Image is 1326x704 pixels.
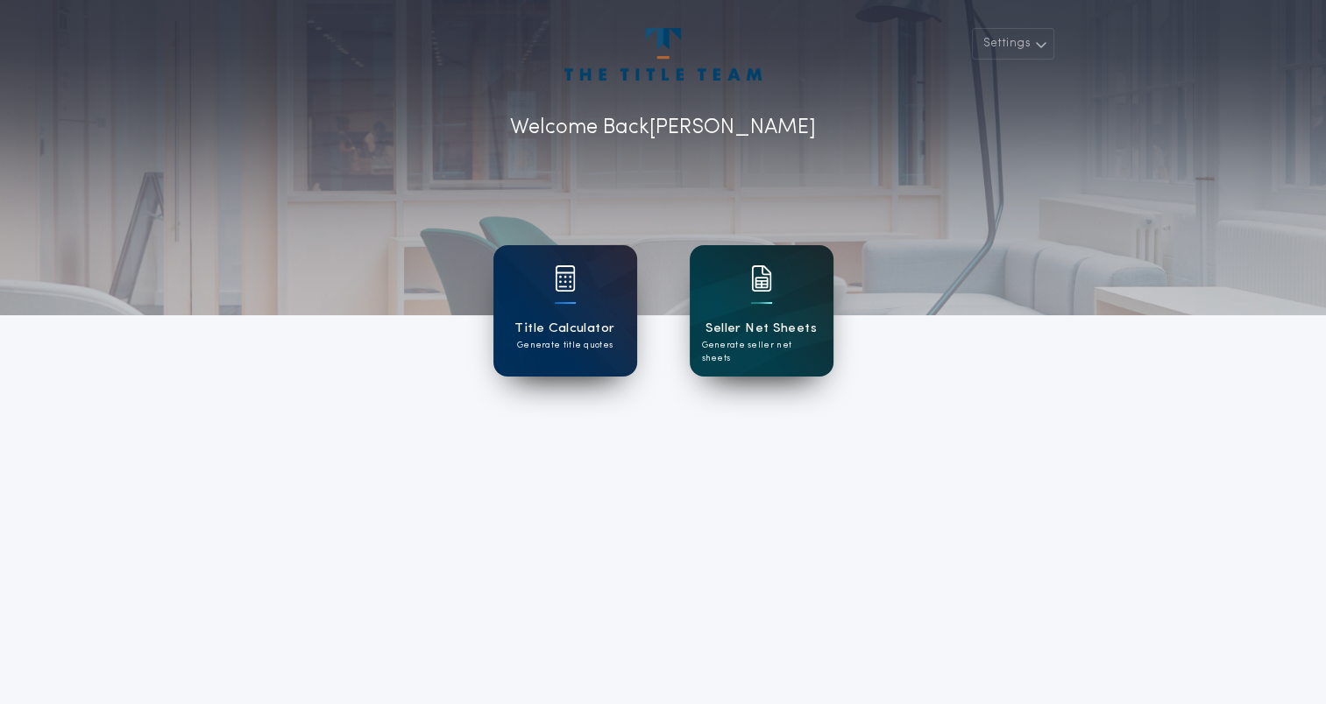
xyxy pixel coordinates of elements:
img: card icon [555,265,576,292]
img: card icon [751,265,772,292]
h1: Seller Net Sheets [706,319,817,339]
p: Generate title quotes [517,339,613,352]
a: card iconTitle CalculatorGenerate title quotes [493,245,637,377]
button: Settings [972,28,1054,60]
img: account-logo [564,28,761,81]
a: card iconSeller Net SheetsGenerate seller net sheets [690,245,833,377]
p: Welcome Back [PERSON_NAME] [510,112,816,144]
p: Generate seller net sheets [702,339,821,365]
h1: Title Calculator [514,319,614,339]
